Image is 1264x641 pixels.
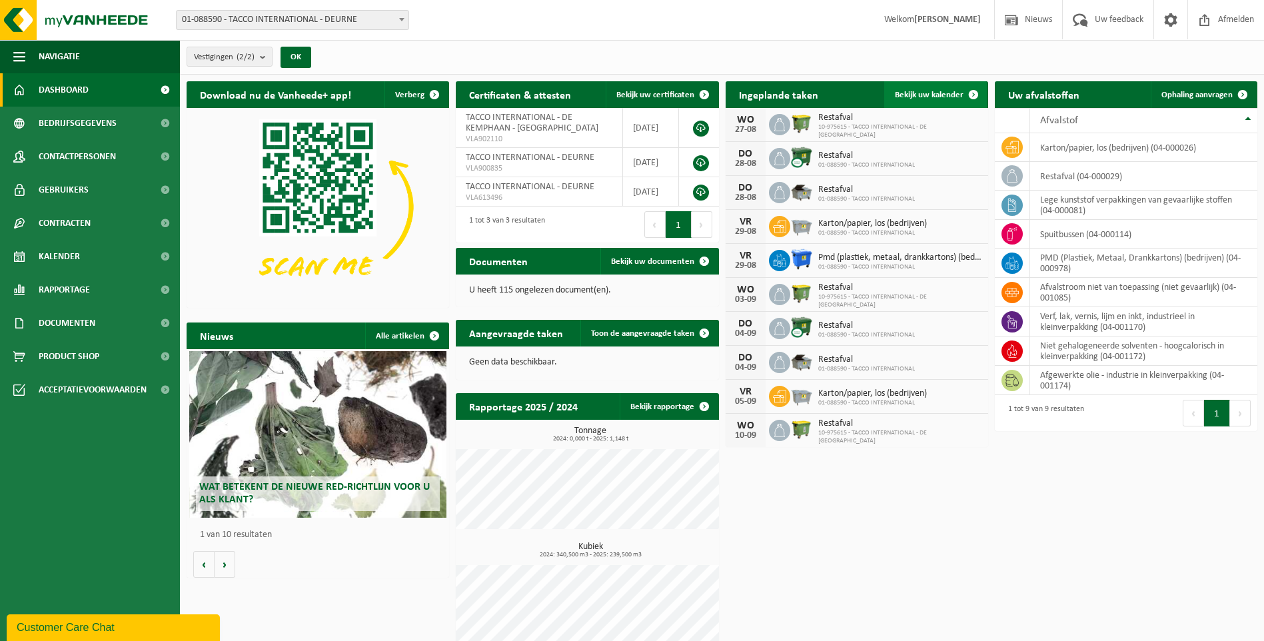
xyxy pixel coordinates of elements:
span: Restafval [818,320,915,331]
span: TACCO INTERNATIONAL - DEURNE [466,182,594,192]
h2: Rapportage 2025 / 2024 [456,393,591,419]
div: WO [732,420,759,431]
strong: [PERSON_NAME] [914,15,981,25]
span: 10-975615 - TACCO INTERNATIONAL - DE [GEOGRAPHIC_DATA] [818,429,981,445]
span: 01-088590 - TACCO INTERNATIONAL - DEURNE [176,10,409,30]
img: WB-1100-CU [790,146,813,169]
span: 01-088590 - TACCO INTERNATIONAL [818,229,927,237]
div: 29-08 [732,227,759,237]
span: Documenten [39,307,95,340]
h2: Nieuws [187,322,247,348]
h2: Documenten [456,248,541,274]
span: 2024: 0,000 t - 2025: 1,148 t [462,436,718,442]
div: 28-08 [732,159,759,169]
div: 05-09 [732,397,759,406]
div: WO [732,285,759,295]
div: 29-08 [732,261,759,271]
img: Download de VHEPlus App [187,108,449,305]
span: 01-088590 - TACCO INTERNATIONAL [818,399,927,407]
span: 10-975615 - TACCO INTERNATIONAL - DE [GEOGRAPHIC_DATA] [818,123,981,139]
button: Previous [644,211,666,238]
p: Geen data beschikbaar. [469,358,705,367]
div: DO [732,352,759,363]
span: Afvalstof [1040,115,1078,126]
span: Ophaling aanvragen [1161,91,1233,99]
button: Verberg [384,81,448,108]
span: Restafval [818,283,981,293]
span: Toon de aangevraagde taken [591,329,694,338]
div: VR [732,217,759,227]
span: TACCO INTERNATIONAL - DE KEMPHAAN - [GEOGRAPHIC_DATA] [466,113,598,133]
span: VLA900835 [466,163,612,174]
h2: Download nu de Vanheede+ app! [187,81,364,107]
div: 04-09 [732,329,759,338]
td: karton/papier, los (bedrijven) (04-000026) [1030,133,1257,162]
button: 1 [666,211,692,238]
td: afgewerkte olie - industrie in kleinverpakking (04-001174) [1030,366,1257,395]
a: Wat betekent de nieuwe RED-richtlijn voor u als klant? [189,351,446,518]
count: (2/2) [237,53,255,61]
span: 10-975615 - TACCO INTERNATIONAL - DE [GEOGRAPHIC_DATA] [818,293,981,309]
img: WB-1100-CU [790,316,813,338]
span: Rapportage [39,273,90,307]
td: spuitbussen (04-000114) [1030,220,1257,249]
button: Vorige [193,551,215,578]
span: Bekijk uw certificaten [616,91,694,99]
span: Gebruikers [39,173,89,207]
span: Restafval [818,354,915,365]
a: Alle artikelen [365,322,448,349]
div: DO [732,183,759,193]
p: 1 van 10 resultaten [200,530,442,540]
td: restafval (04-000029) [1030,162,1257,191]
a: Bekijk rapportage [620,393,718,420]
a: Toon de aangevraagde taken [580,320,718,346]
a: Bekijk uw kalender [884,81,987,108]
span: Restafval [818,418,981,429]
span: Contracten [39,207,91,240]
a: Ophaling aanvragen [1151,81,1256,108]
td: [DATE] [623,108,680,148]
span: Verberg [395,91,424,99]
span: 01-088590 - TACCO INTERNATIONAL [818,195,915,203]
img: WB-2500-GAL-GY-01 [790,214,813,237]
div: DO [732,319,759,329]
span: 2024: 340,500 m3 - 2025: 239,500 m3 [462,552,718,558]
span: Contactpersonen [39,140,116,173]
h2: Ingeplande taken [726,81,832,107]
span: 01-088590 - TACCO INTERNATIONAL [818,365,915,373]
div: 27-08 [732,125,759,135]
span: VLA902110 [466,134,612,145]
button: OK [281,47,311,68]
span: Restafval [818,185,915,195]
span: Restafval [818,113,981,123]
img: WB-1100-HPE-GN-50 [790,112,813,135]
td: verf, lak, vernis, lijm en inkt, industrieel in kleinverpakking (04-001170) [1030,307,1257,336]
span: Bedrijfsgegevens [39,107,117,140]
span: Product Shop [39,340,99,373]
h3: Tonnage [462,426,718,442]
button: Volgende [215,551,235,578]
h2: Aangevraagde taken [456,320,576,346]
div: VR [732,386,759,397]
div: 03-09 [732,295,759,305]
span: TACCO INTERNATIONAL - DEURNE [466,153,594,163]
td: PMD (Plastiek, Metaal, Drankkartons) (bedrijven) (04-000978) [1030,249,1257,278]
span: 01-088590 - TACCO INTERNATIONAL [818,331,915,339]
td: [DATE] [623,148,680,177]
div: 04-09 [732,363,759,372]
div: 28-08 [732,193,759,203]
button: Vestigingen(2/2) [187,47,273,67]
h2: Certificaten & attesten [456,81,584,107]
span: Bekijk uw kalender [895,91,963,99]
img: WB-5000-GAL-GY-01 [790,350,813,372]
span: Restafval [818,151,915,161]
span: Pmd (plastiek, metaal, drankkartons) (bedrijven) [818,253,981,263]
span: 01-088590 - TACCO INTERNATIONAL - DEURNE [177,11,408,29]
button: Next [692,211,712,238]
span: Karton/papier, los (bedrijven) [818,219,927,229]
img: WB-1100-HPE-BE-01 [790,248,813,271]
span: Acceptatievoorwaarden [39,373,147,406]
a: Bekijk uw certificaten [606,81,718,108]
td: lege kunststof verpakkingen van gevaarlijke stoffen (04-000081) [1030,191,1257,220]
